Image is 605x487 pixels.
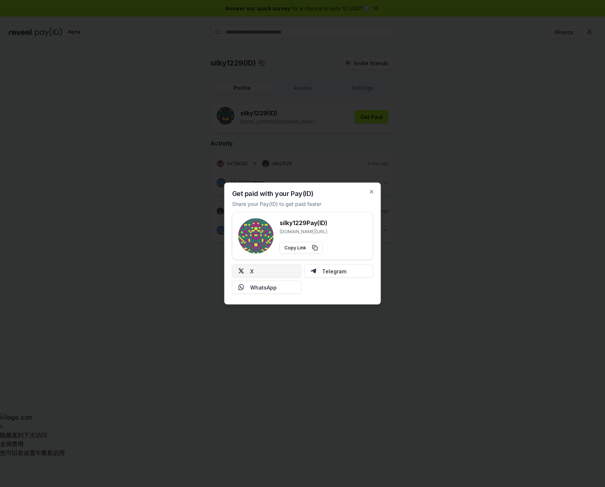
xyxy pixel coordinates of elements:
[280,242,323,254] button: Copy Link
[280,229,328,235] p: [DOMAIN_NAME][URL]
[232,264,301,278] button: X
[238,268,244,274] img: X
[232,190,314,197] h2: Get paid with your Pay(ID)
[232,281,301,294] button: WhatsApp
[280,218,328,227] h3: silky1229 Pay(ID)
[304,264,373,278] button: Telegram
[310,268,316,274] img: Telegram
[232,200,321,208] p: Share your Pay(ID) to get paid faster
[238,284,244,290] img: Whatsapp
